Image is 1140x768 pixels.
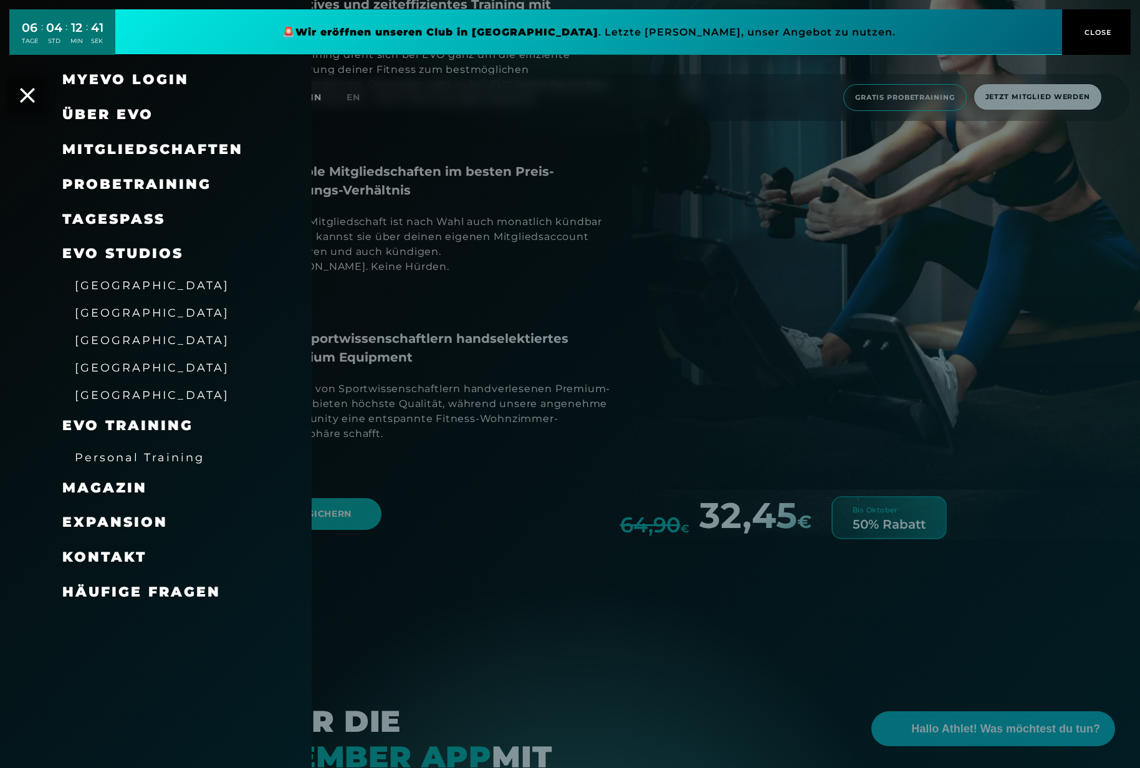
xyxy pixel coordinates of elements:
span: Über EVO [62,106,153,123]
button: CLOSE [1062,9,1131,55]
div: : [41,20,43,53]
div: SEK [91,37,103,46]
div: : [86,20,88,53]
a: MyEVO Login [62,71,189,88]
div: 41 [91,19,103,37]
div: 06 [22,19,38,37]
div: : [65,20,67,53]
div: TAGE [22,37,38,46]
div: 12 [70,19,83,37]
div: STD [46,37,62,46]
span: CLOSE [1081,27,1112,38]
div: MIN [70,37,83,46]
div: 04 [46,19,62,37]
